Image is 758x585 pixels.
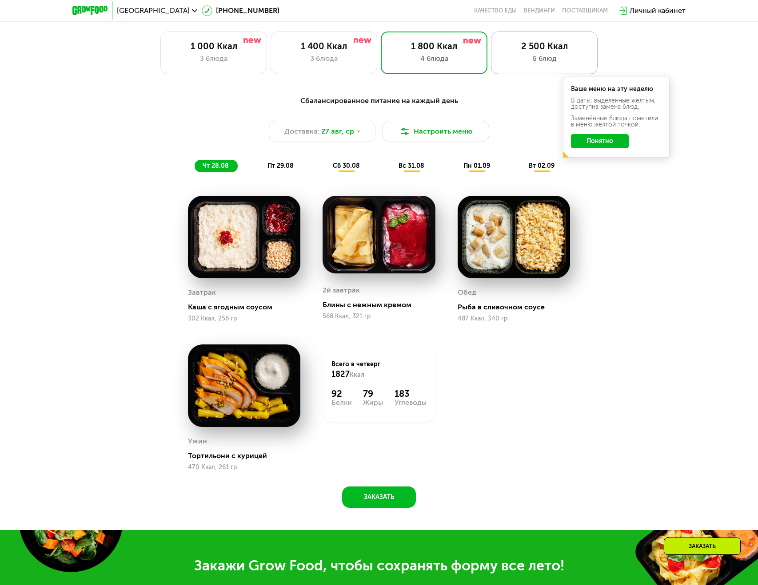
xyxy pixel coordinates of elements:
[188,435,207,448] div: Ужин
[170,41,258,51] div: 1 000 Ккал
[500,53,588,64] div: 6 блюд
[500,41,588,51] div: 2 500 Ккал
[383,121,489,142] button: Настроить меню
[284,126,319,137] span: Доставка:
[117,7,190,14] span: [GEOGRAPHIC_DATA]
[188,464,300,471] div: 470 Ккал, 261 гр
[331,399,352,406] div: Белки
[188,303,307,312] div: Каша с ягодным соусом
[363,399,383,406] div: Жиры
[395,388,427,399] div: 183
[323,300,442,309] div: Блины с нежным кремом
[331,388,352,399] div: 92
[323,313,435,320] div: 568 Ккал, 321 гр
[363,388,383,399] div: 79
[116,95,642,107] div: Сбалансированное питание на каждый день
[529,162,555,170] span: вт 02.09
[562,7,608,14] div: поставщикам
[395,399,427,406] div: Углеводы
[571,115,662,128] div: Заменённые блюда пометили в меню жёлтой точкой.
[323,284,360,297] div: 2й завтрак
[458,286,476,299] div: Обед
[280,41,368,51] div: 1 400 Ккал
[170,53,258,64] div: 3 блюда
[571,98,662,110] div: В даты, выделенные желтым, доступна замена блюд.
[664,538,741,555] div: Заказать
[350,371,364,379] span: Ккал
[474,7,517,14] a: Качество еды
[203,162,229,170] span: чт 28.08
[463,162,490,170] span: пн 01.09
[188,286,216,299] div: Завтрак
[267,162,294,170] span: пт 29.08
[571,86,662,92] div: Ваше меню на эту неделю
[399,162,424,170] span: вс 31.08
[390,41,478,51] div: 1 800 Ккал
[280,53,368,64] div: 3 блюда
[571,134,629,148] button: Понятно
[331,360,426,379] div: Всего в четверг
[458,303,577,312] div: Рыба в сливочном соусе
[630,5,686,16] div: Личный кабинет
[188,451,307,460] div: Тортильони с курицей
[333,162,360,170] span: сб 30.08
[321,126,354,137] span: 27 авг, ср
[390,53,478,64] div: 4 блюда
[188,315,300,322] div: 302 Ккал, 256 гр
[458,315,570,322] div: 487 Ккал, 340 гр
[524,7,555,14] a: Вендинги
[331,369,350,379] span: 1827
[342,486,416,508] button: Заказать
[202,5,279,16] a: [PHONE_NUMBER]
